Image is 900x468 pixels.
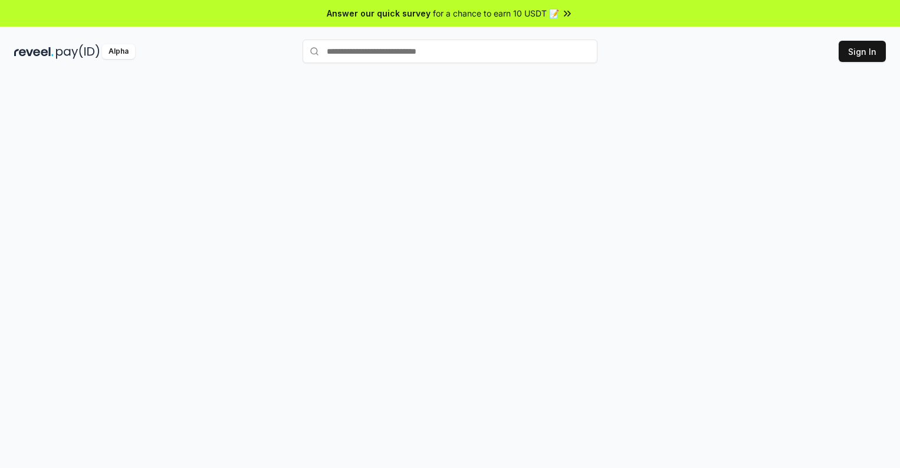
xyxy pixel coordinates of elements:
[433,7,559,19] span: for a chance to earn 10 USDT 📝
[14,44,54,59] img: reveel_dark
[327,7,431,19] span: Answer our quick survey
[102,44,135,59] div: Alpha
[839,41,886,62] button: Sign In
[56,44,100,59] img: pay_id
